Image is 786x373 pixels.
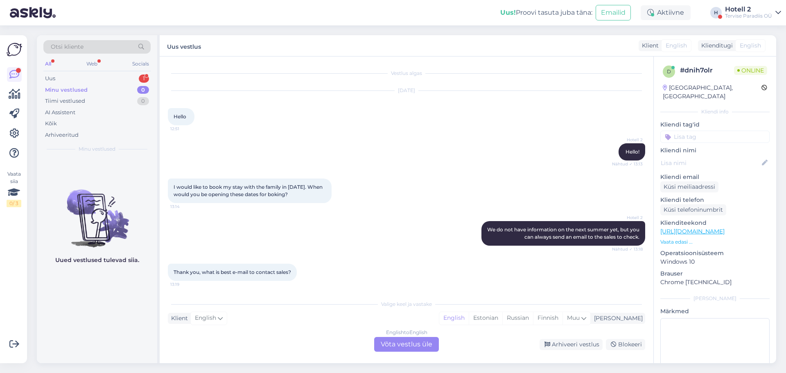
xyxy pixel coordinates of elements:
[45,86,88,94] div: Minu vestlused
[168,314,188,323] div: Klient
[710,7,722,18] div: H
[734,66,767,75] span: Online
[663,84,761,101] div: [GEOGRAPHIC_DATA], [GEOGRAPHIC_DATA]
[740,41,761,50] span: English
[626,149,639,155] span: Hello!
[660,204,726,215] div: Küsi telefoninumbrit
[567,314,580,321] span: Muu
[170,281,201,287] span: 13:19
[174,269,291,275] span: Thank you, what is best e-mail to contact sales?
[680,66,734,75] div: # dnih7olr
[168,70,645,77] div: Vestlus algas
[660,181,718,192] div: Küsi meiliaadressi
[487,226,641,240] span: We do not have information on the next summer yet, but you can always send an email to the sales ...
[660,238,770,246] p: Vaata edasi ...
[641,5,691,20] div: Aktiivne
[660,258,770,266] p: Windows 10
[43,59,53,69] div: All
[79,145,115,153] span: Minu vestlused
[469,312,502,324] div: Estonian
[45,131,79,139] div: Arhiveeritud
[195,314,216,323] span: English
[439,312,469,324] div: English
[540,339,603,350] div: Arhiveeri vestlus
[660,196,770,204] p: Kliendi telefon
[7,170,21,207] div: Vaata siia
[698,41,733,50] div: Klienditugi
[660,146,770,155] p: Kliendi nimi
[168,301,645,308] div: Valige keel ja vastake
[660,269,770,278] p: Brauser
[137,97,149,105] div: 0
[660,120,770,129] p: Kliendi tag'id
[502,312,533,324] div: Russian
[639,41,659,50] div: Klient
[660,307,770,316] p: Märkmed
[167,40,201,51] label: Uus vestlus
[666,41,687,50] span: English
[170,126,201,132] span: 12:51
[612,215,643,221] span: Hotell 2
[612,161,643,167] span: Nähtud ✓ 13:13
[591,314,643,323] div: [PERSON_NAME]
[660,131,770,143] input: Lisa tag
[174,113,186,120] span: Hello
[725,6,772,13] div: Hotell 2
[500,9,516,16] b: Uus!
[606,339,645,350] div: Blokeeri
[374,337,439,352] div: Võta vestlus üle
[386,329,427,336] div: English to English
[139,75,149,83] div: 1
[660,173,770,181] p: Kliendi email
[168,87,645,94] div: [DATE]
[660,249,770,258] p: Operatsioonisüsteem
[612,246,643,252] span: Nähtud ✓ 13:18
[45,97,85,105] div: Tiimi vestlused
[660,295,770,302] div: [PERSON_NAME]
[661,158,760,167] input: Lisa nimi
[137,86,149,94] div: 0
[500,8,592,18] div: Proovi tasuta juba täna:
[612,137,643,143] span: Hotell 2
[37,175,157,249] img: No chats
[45,109,75,117] div: AI Assistent
[7,200,21,207] div: 0 / 3
[725,13,772,19] div: Tervise Paradiis OÜ
[667,68,671,75] span: d
[170,203,201,210] span: 13:14
[596,5,631,20] button: Emailid
[51,43,84,51] span: Otsi kliente
[55,256,139,264] p: Uued vestlused tulevad siia.
[660,278,770,287] p: Chrome [TECHNICAL_ID]
[131,59,151,69] div: Socials
[174,184,324,197] span: I would like to book my stay with the family in [DATE]. When would you be opening these dates for...
[7,42,22,57] img: Askly Logo
[660,219,770,227] p: Klienditeekond
[85,59,99,69] div: Web
[660,108,770,115] div: Kliendi info
[533,312,562,324] div: Finnish
[45,120,57,128] div: Kõik
[660,228,725,235] a: [URL][DOMAIN_NAME]
[45,75,55,83] div: Uus
[725,6,781,19] a: Hotell 2Tervise Paradiis OÜ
